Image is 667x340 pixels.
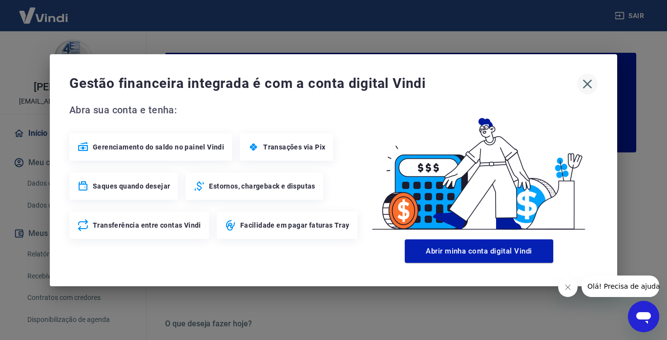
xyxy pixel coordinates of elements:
[93,181,170,191] span: Saques quando desejar
[240,220,350,230] span: Facilidade em pagar faturas Tray
[263,142,325,152] span: Transações via Pix
[93,142,224,152] span: Gerenciamento do saldo no painel Vindi
[209,181,315,191] span: Estornos, chargeback e disputas
[405,239,553,263] button: Abrir minha conta digital Vindi
[69,102,360,118] span: Abra sua conta e tenha:
[6,7,82,15] span: Olá! Precisa de ajuda?
[582,276,659,297] iframe: Mensagem da empresa
[69,74,577,93] span: Gestão financeira integrada é com a conta digital Vindi
[628,301,659,332] iframe: Botão para abrir a janela de mensagens
[360,102,598,235] img: Good Billing
[93,220,201,230] span: Transferência entre contas Vindi
[558,277,578,297] iframe: Fechar mensagem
